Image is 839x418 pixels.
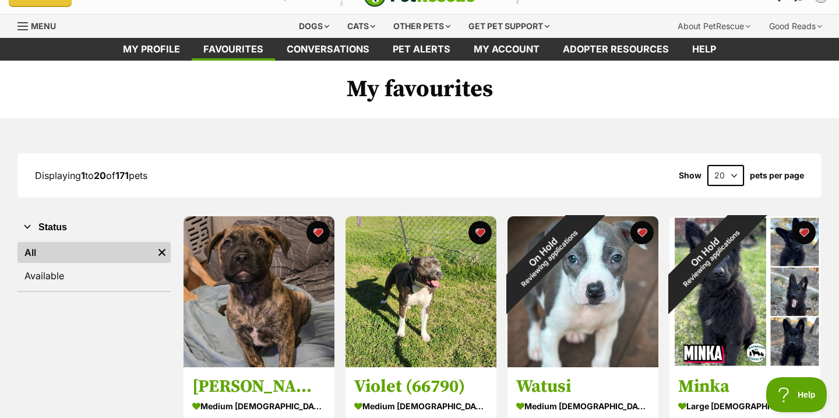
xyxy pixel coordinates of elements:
[460,15,558,38] div: Get pet support
[111,38,192,61] a: My profile
[482,191,611,319] div: On Hold
[192,398,326,415] div: medium [DEMOGRAPHIC_DATA] Dog
[153,242,171,263] a: Remove filter
[17,240,171,291] div: Status
[192,376,326,398] h3: [PERSON_NAME]
[682,229,742,289] span: Reviewing applications
[291,15,337,38] div: Dogs
[381,38,462,61] a: Pet alerts
[679,171,701,180] span: Show
[339,15,383,38] div: Cats
[681,38,728,61] a: Help
[385,15,459,38] div: Other pets
[669,358,820,370] a: On HoldReviewing applications
[184,216,334,367] img: Shields
[17,242,153,263] a: All
[468,221,492,244] button: favourite
[507,358,658,370] a: On HoldReviewing applications
[31,21,56,31] span: Menu
[17,265,171,286] a: Available
[17,220,171,235] button: Status
[750,171,804,180] label: pets per page
[520,229,580,289] span: Reviewing applications
[354,398,488,415] div: medium [DEMOGRAPHIC_DATA] Dog
[115,170,129,181] strong: 171
[766,377,827,412] iframe: Help Scout Beacon - Open
[669,15,759,38] div: About PetRescue
[94,170,106,181] strong: 20
[192,38,275,61] a: Favourites
[792,221,816,244] button: favourite
[81,170,85,181] strong: 1
[462,38,551,61] a: My account
[630,221,654,244] button: favourite
[306,221,330,244] button: favourite
[678,376,812,398] h3: Minka
[17,15,64,36] a: Menu
[516,376,650,398] h3: Watusi
[551,38,681,61] a: Adopter resources
[346,216,496,367] img: Violet (66790)
[678,398,812,415] div: large [DEMOGRAPHIC_DATA] Dog
[516,398,650,415] div: medium [DEMOGRAPHIC_DATA] Dog
[761,15,830,38] div: Good Reads
[275,38,381,61] a: conversations
[644,191,773,319] div: On Hold
[354,376,488,398] h3: Violet (66790)
[35,170,147,181] span: Displaying to of pets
